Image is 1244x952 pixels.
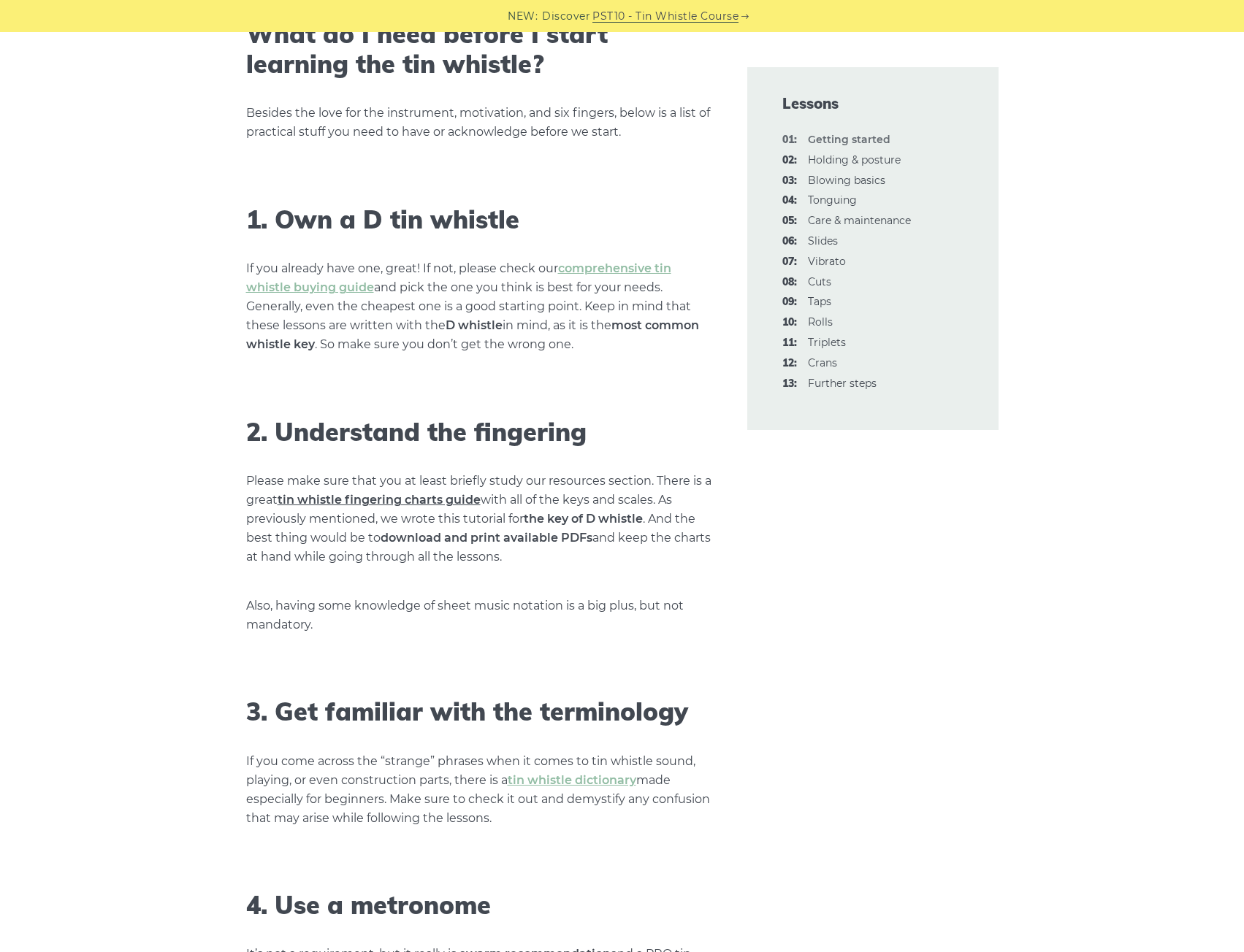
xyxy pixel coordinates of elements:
[246,891,712,921] h2: 4. Use a metronome
[808,153,901,166] a: 02:Holding & posture
[782,192,797,210] span: 04:
[808,275,831,288] a: 08:Cuts
[782,293,797,311] span: 09:
[782,274,797,291] span: 08:
[808,315,833,329] a: 10:Rolls
[782,233,797,250] span: 06:
[446,318,503,332] strong: D whistle
[782,131,797,149] span: 01:
[808,193,857,207] a: 04:Tonguing
[808,356,837,369] a: 12:Crans
[592,8,739,25] a: PST10 - Tin Whistle Course
[246,418,712,448] h2: 2. Understand the fingering
[782,334,797,352] span: 11:
[782,314,797,331] span: 10:
[246,20,712,80] h2: What do I need before I start learning the tin whistle?
[808,174,885,187] a: 03:Blowing basics
[542,8,590,25] span: Discover
[246,752,712,828] p: If you come across the “strange” phrases when it comes to tin whistle sound, playing, or even con...
[246,104,712,142] p: Besides the love for the instrument, motivation, and six fingers, below is a list of practical st...
[278,493,481,507] a: tin whistle fingering charts guide
[782,375,797,393] span: 13:
[246,259,712,354] p: If you already have one, great! If not, please check our and pick the one you think is best for y...
[808,255,846,268] a: 07:Vibrato
[246,472,712,567] p: Please make sure that you at least briefly study our resources section. There is a great with all...
[808,295,831,308] a: 09:Taps
[782,93,963,114] span: Lessons
[782,172,797,190] span: 03:
[808,234,838,247] a: 06:Slides
[508,773,636,787] a: tin whistle dictionary
[508,8,538,25] span: NEW:
[808,377,877,390] a: 13:Further steps
[808,133,890,146] strong: Getting started
[782,152,797,169] span: 02:
[808,214,911,227] a: 05:Care & maintenance
[808,336,846,349] a: 11:Triplets
[246,697,712,727] h2: 3. Get familiar with the terminology
[524,512,643,526] strong: the key of D whistle
[782,355,797,372] span: 12:
[246,205,712,235] h2: 1. Own a D tin whistle
[381,531,592,545] strong: download and print available PDFs
[246,596,712,634] p: Also, having some knowledge of sheet music notation is a big plus, but not mandatory.
[782,212,797,230] span: 05:
[782,253,797,271] span: 07:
